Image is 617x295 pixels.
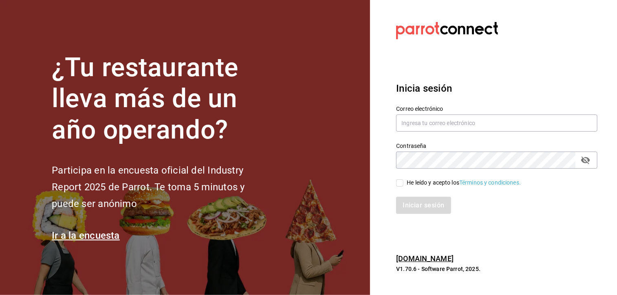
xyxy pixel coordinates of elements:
[396,81,597,96] h3: Inicia sesión
[396,265,597,273] p: V1.70.6 - Software Parrot, 2025.
[52,230,120,241] a: Ir a la encuesta
[52,162,272,212] h2: Participa en la encuesta oficial del Industry Report 2025 de Parrot. Te toma 5 minutos y puede se...
[459,179,521,186] a: Términos y condiciones.
[396,114,597,132] input: Ingresa tu correo electrónico
[52,52,272,146] h1: ¿Tu restaurante lleva más de un año operando?
[396,106,597,112] label: Correo electrónico
[407,178,521,187] div: He leído y acepto los
[579,153,593,167] button: Campo de contraseña
[396,254,454,263] a: [DOMAIN_NAME]
[396,143,597,149] label: Contraseña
